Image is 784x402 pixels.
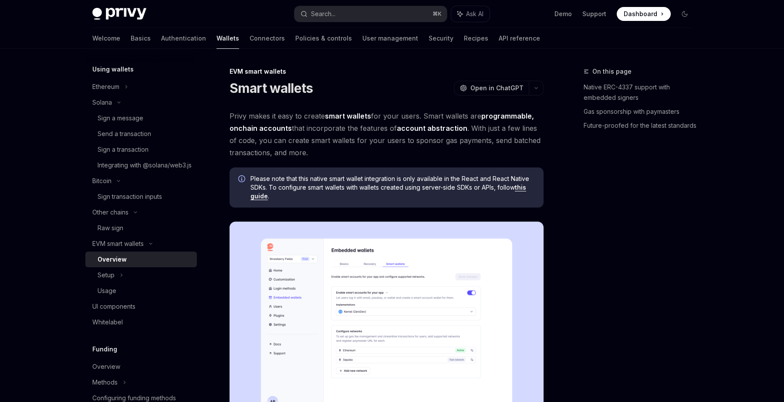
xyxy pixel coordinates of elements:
a: Usage [85,283,197,299]
svg: Info [238,175,247,184]
a: Whitelabel [85,314,197,330]
div: Methods [92,377,118,388]
span: Dashboard [624,10,657,18]
div: Bitcoin [92,176,112,186]
a: account abstraction [397,124,467,133]
button: Ask AI [451,6,490,22]
a: Authentication [161,28,206,49]
div: Sign a transaction [98,144,149,155]
button: Search...⌘K [294,6,447,22]
div: Sign transaction inputs [98,191,162,202]
a: Sign a transaction [85,142,197,157]
a: Welcome [92,28,120,49]
span: ⌘ K [433,10,442,17]
img: dark logo [92,8,146,20]
span: Please note that this native smart wallet integration is only available in the React and React Na... [250,174,535,201]
strong: smart wallets [325,112,371,120]
div: Overview [92,361,120,372]
a: Raw sign [85,220,197,236]
div: Raw sign [98,223,123,233]
div: Send a transaction [98,129,151,139]
div: Overview [98,254,127,265]
div: EVM smart wallets [230,67,544,76]
button: Open in ChatGPT [454,81,529,95]
span: Privy makes it easy to create for your users. Smart wallets are that incorporate the features of ... [230,110,544,159]
div: Usage [98,286,116,296]
a: Basics [131,28,151,49]
span: On this page [592,66,632,77]
a: Support [582,10,606,18]
h5: Funding [92,344,117,354]
a: Future-proofed for the latest standards [584,119,699,133]
a: Demo [554,10,572,18]
a: API reference [499,28,540,49]
button: Toggle dark mode [678,7,692,21]
div: Other chains [92,207,128,218]
div: Ethereum [92,82,119,92]
h1: Smart wallets [230,80,313,96]
a: Recipes [464,28,488,49]
div: Search... [311,9,335,19]
a: Policies & controls [295,28,352,49]
a: Wallets [216,28,239,49]
a: Overview [85,252,197,267]
a: Sign a message [85,110,197,126]
div: EVM smart wallets [92,238,144,249]
a: Connectors [250,28,285,49]
a: Integrating with @solana/web3.js [85,157,197,173]
a: UI components [85,299,197,314]
a: Send a transaction [85,126,197,142]
span: Ask AI [466,10,483,18]
div: Solana [92,97,112,108]
div: Whitelabel [92,317,123,327]
a: Sign transaction inputs [85,189,197,204]
a: Dashboard [617,7,671,21]
div: Setup [98,270,115,280]
a: Overview [85,359,197,375]
a: Security [429,28,453,49]
h5: Using wallets [92,64,134,75]
div: Sign a message [98,113,143,123]
div: UI components [92,301,135,312]
a: User management [362,28,418,49]
span: Open in ChatGPT [470,84,524,92]
a: Gas sponsorship with paymasters [584,105,699,119]
div: Integrating with @solana/web3.js [98,160,192,170]
a: Native ERC-4337 support with embedded signers [584,80,699,105]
